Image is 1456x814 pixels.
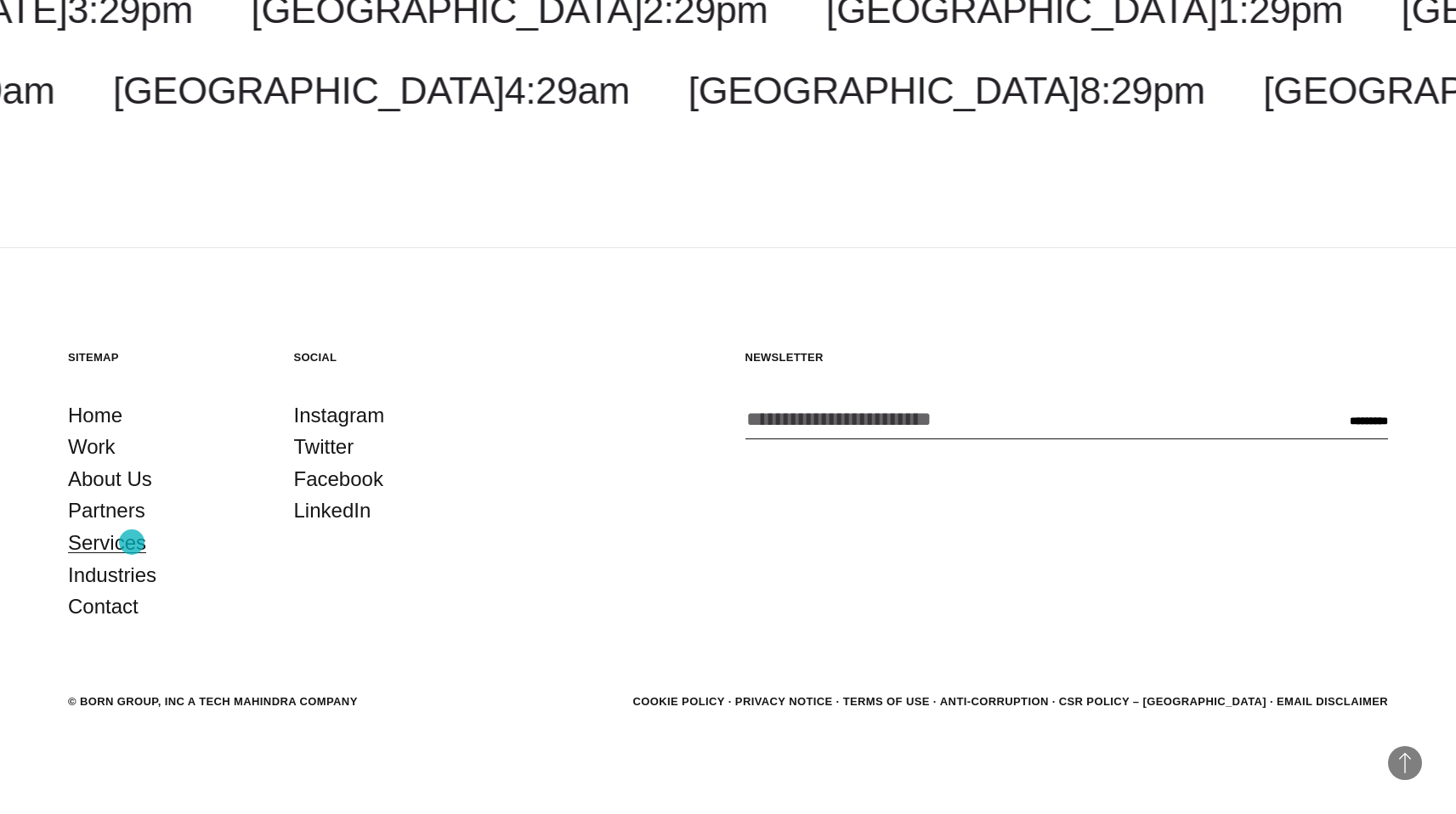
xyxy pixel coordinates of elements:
a: Work [68,431,116,463]
a: Cookie Policy [632,695,724,708]
a: Services [68,527,146,559]
a: Contact [68,591,139,623]
a: About Us [68,463,152,495]
a: Partners [68,495,145,527]
div: © BORN GROUP, INC A Tech Mahindra Company [68,693,358,710]
h5: Sitemap [68,350,260,365]
a: Facebook [294,463,383,495]
span: 4:29am [505,69,630,112]
a: LinkedIn [294,495,371,527]
span: 8:29pm [1079,69,1204,112]
h5: Social [294,350,486,365]
a: [GEOGRAPHIC_DATA]8:29pm [688,69,1205,112]
a: Email Disclaimer [1277,695,1388,708]
a: CSR POLICY – [GEOGRAPHIC_DATA] [1059,695,1266,708]
a: Instagram [294,399,385,432]
a: Industries [68,559,156,591]
a: Anti-Corruption [940,695,1049,708]
a: Home [68,399,122,432]
button: Back to Top [1388,746,1422,780]
a: Twitter [294,431,354,463]
a: [GEOGRAPHIC_DATA]4:29am [113,69,630,112]
a: Privacy Notice [735,695,833,708]
a: Terms of Use [843,695,930,708]
h5: Newsletter [745,350,1389,365]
